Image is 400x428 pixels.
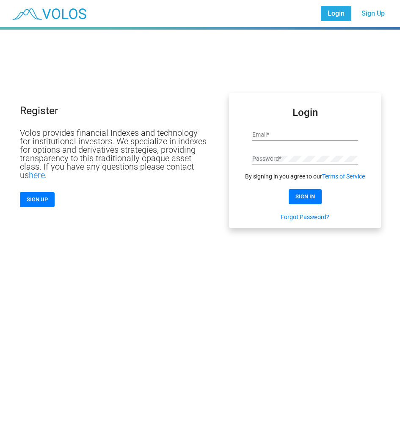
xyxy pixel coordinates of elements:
span: Login [328,9,345,17]
mat-card-title: Login [292,108,318,117]
p: Register [20,105,58,116]
span: Sign Up [361,9,385,17]
a: Terms of Service [322,172,365,181]
button: SIGN IN [289,189,322,204]
div: By signing in you agree to our [245,172,365,181]
button: SIGN UP [20,192,55,207]
span: SIGN IN [295,193,315,200]
a: Sign Up [355,6,392,21]
a: Login [321,6,351,21]
img: blue_transparent.png [7,3,91,24]
a: Forgot Password? [281,213,329,221]
p: Volos provides financial Indexes and technology for institutional investors. We specialize in ind... [20,129,210,179]
a: here [29,170,45,180]
span: SIGN UP [27,196,48,203]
